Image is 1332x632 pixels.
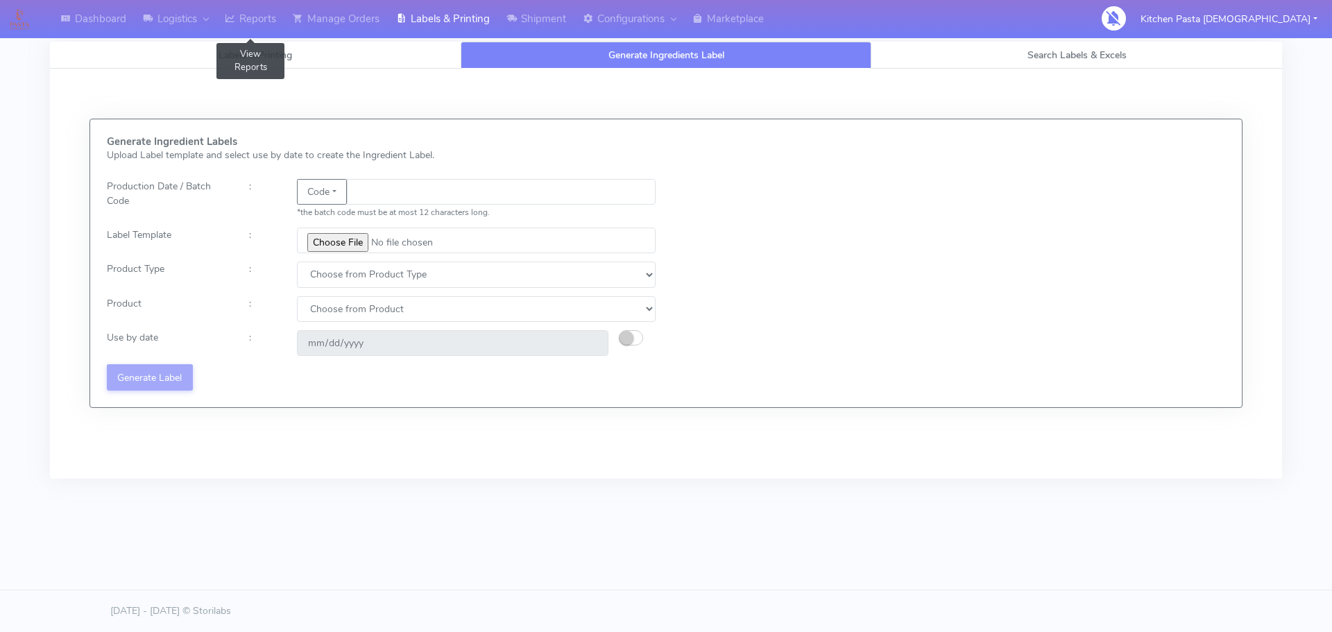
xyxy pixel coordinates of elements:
div: Product Type [96,262,239,287]
div: Label Template [96,228,239,253]
h5: Generate Ingredient Labels [107,136,656,148]
span: Search Labels & Excels [1027,49,1127,62]
ul: Tabs [50,42,1282,69]
span: Labels & Printing [219,49,292,62]
div: : [239,179,286,219]
div: : [239,262,286,287]
button: Generate Label [107,364,193,390]
small: *the batch code must be at most 12 characters long. [297,207,490,218]
div: : [239,296,286,322]
button: Kitchen Pasta [DEMOGRAPHIC_DATA] [1130,5,1328,33]
div: : [239,330,286,356]
div: Product [96,296,239,322]
div: Use by date [96,330,239,356]
button: Code [297,179,347,205]
span: Generate Ingredients Label [608,49,724,62]
div: : [239,228,286,253]
p: Upload Label template and select use by date to create the Ingredient Label. [107,148,656,162]
div: Production Date / Batch Code [96,179,239,219]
